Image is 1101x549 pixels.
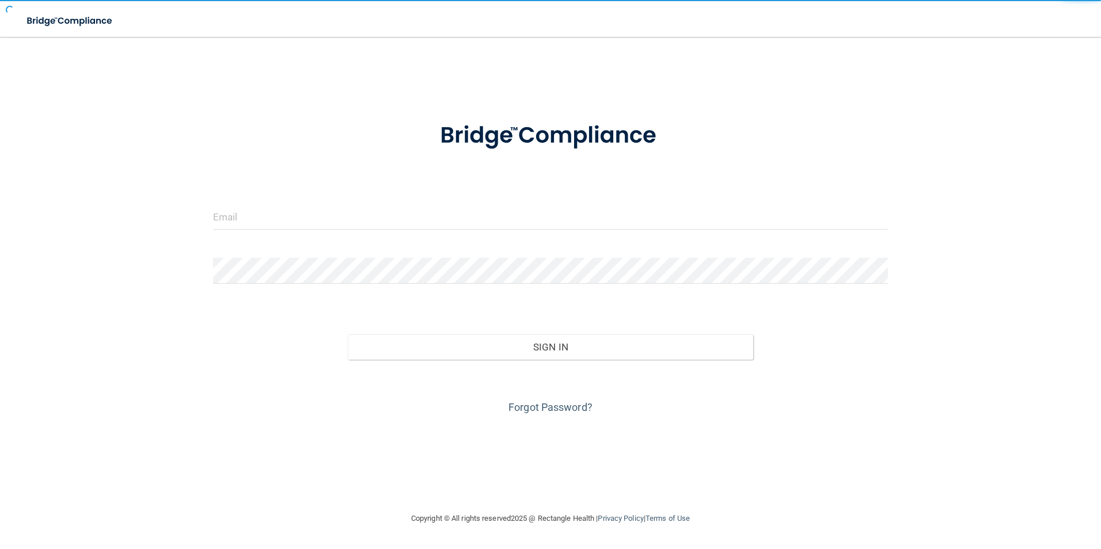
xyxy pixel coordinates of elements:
a: Terms of Use [646,514,690,523]
input: Email [213,204,889,230]
img: bridge_compliance_login_screen.278c3ca4.svg [416,106,685,166]
button: Sign In [348,334,753,360]
img: bridge_compliance_login_screen.278c3ca4.svg [17,9,123,33]
a: Forgot Password? [508,401,593,413]
div: Copyright © All rights reserved 2025 @ Rectangle Health | | [340,500,761,537]
a: Privacy Policy [598,514,643,523]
